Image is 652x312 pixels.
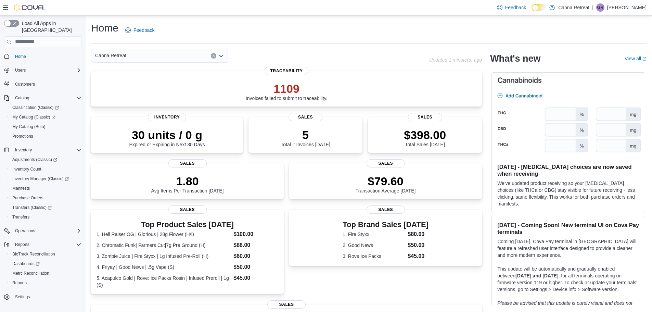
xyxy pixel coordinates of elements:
[7,174,84,184] a: Inventory Manager (Classic)
[12,271,49,276] span: Metrc Reconciliation
[12,205,52,210] span: Transfers (Classic)
[10,123,81,131] span: My Catalog (Beta)
[494,1,529,14] a: Feedback
[12,94,81,102] span: Catalog
[246,82,328,96] p: 1109
[1,79,84,89] button: Customers
[265,67,308,75] span: Traceability
[289,113,323,121] span: Sales
[10,165,81,173] span: Inventory Count
[7,132,84,141] button: Promotions
[12,166,41,172] span: Inventory Count
[233,252,278,260] dd: $60.00
[1,240,84,249] button: Reports
[12,292,81,301] span: Settings
[97,253,231,260] dt: 3. Zombie Juice | Fire Styxx | 1g Infused Pre-Roll (H)
[1,226,84,236] button: Operations
[12,214,29,220] span: Transfers
[515,273,558,278] strong: [DATE] and [DATE]
[7,184,84,193] button: Manifests
[10,269,52,277] a: Metrc Reconciliation
[91,21,118,35] h1: Home
[129,128,205,142] p: 30 units / 0 g
[151,174,224,188] p: 1.80
[10,250,81,258] span: BioTrack Reconciliation
[168,159,207,167] span: Sales
[10,213,32,221] a: Transfers
[7,112,84,122] a: My Catalog (Classic)
[95,51,126,60] span: Canna Retreat
[408,230,429,238] dd: $80.00
[343,242,405,249] dt: 2. Good News
[97,275,231,288] dt: 5. Acapulco Gold | Rove: Ice Packs Rosin | Infused Preroll | 1g (S)
[10,103,81,112] span: Classification (Classic)
[10,260,81,268] span: Dashboards
[281,128,330,147] div: Total # Invoices [DATE]
[151,174,224,194] div: Avg Items Per Transaction [DATE]
[10,113,58,121] a: My Catalog (Classic)
[15,82,35,87] span: Customers
[7,103,84,112] a: Classification (Classic)
[10,203,81,212] span: Transfers (Classic)
[15,294,30,300] span: Settings
[123,23,157,37] a: Feedback
[12,261,40,266] span: Dashboards
[505,4,526,11] span: Feedback
[10,260,42,268] a: Dashboards
[12,52,29,61] a: Home
[10,113,81,121] span: My Catalog (Classic)
[129,128,205,147] div: Expired or Expiring in Next 30 Days
[233,274,278,282] dd: $45.00
[10,279,81,287] span: Reports
[7,203,84,212] a: Transfers (Classic)
[12,80,81,88] span: Customers
[12,227,81,235] span: Operations
[625,56,647,61] a: View allExternal link
[490,53,540,64] h2: What's new
[10,175,72,183] a: Inventory Manager (Classic)
[12,280,27,286] span: Reports
[10,184,33,192] a: Manifests
[404,128,446,147] div: Total Sales [DATE]
[15,242,29,247] span: Reports
[12,105,59,110] span: Classification (Classic)
[233,241,278,249] dd: $88.00
[281,128,330,142] p: 5
[211,53,216,59] button: Clear input
[10,184,81,192] span: Manifests
[12,251,55,257] span: BioTrack Reconciliation
[367,205,405,214] span: Sales
[12,124,46,129] span: My Catalog (Beta)
[592,3,593,12] p: |
[497,265,639,293] p: This update will be automatically and gradually enabled between , for all terminals operating on ...
[343,253,405,260] dt: 3. Rove Ice Packs
[597,3,603,12] span: GR
[168,205,207,214] span: Sales
[148,113,186,121] span: Inventory
[12,227,38,235] button: Operations
[10,132,81,140] span: Promotions
[429,57,482,63] p: Updated 1 minute(s) ago
[408,113,442,121] span: Sales
[12,66,81,74] span: Users
[10,269,81,277] span: Metrc Reconciliation
[12,134,33,139] span: Promotions
[10,213,81,221] span: Transfers
[10,155,60,164] a: Adjustments (Classic)
[12,195,43,201] span: Purchase Orders
[497,163,639,177] h3: [DATE] - [MEDICAL_DATA] choices are now saved when receiving
[15,147,32,153] span: Inventory
[408,241,429,249] dd: $50.00
[343,221,429,229] h3: Top Brand Sales [DATE]
[10,279,29,287] a: Reports
[12,176,69,182] span: Inventory Manager (Classic)
[10,132,36,140] a: Promotions
[1,292,84,302] button: Settings
[10,250,58,258] a: BioTrack Reconciliation
[404,128,446,142] p: $398.00
[15,54,26,59] span: Home
[7,259,84,269] a: Dashboards
[1,51,84,61] button: Home
[233,230,278,238] dd: $100.00
[7,269,84,278] button: Metrc Reconciliation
